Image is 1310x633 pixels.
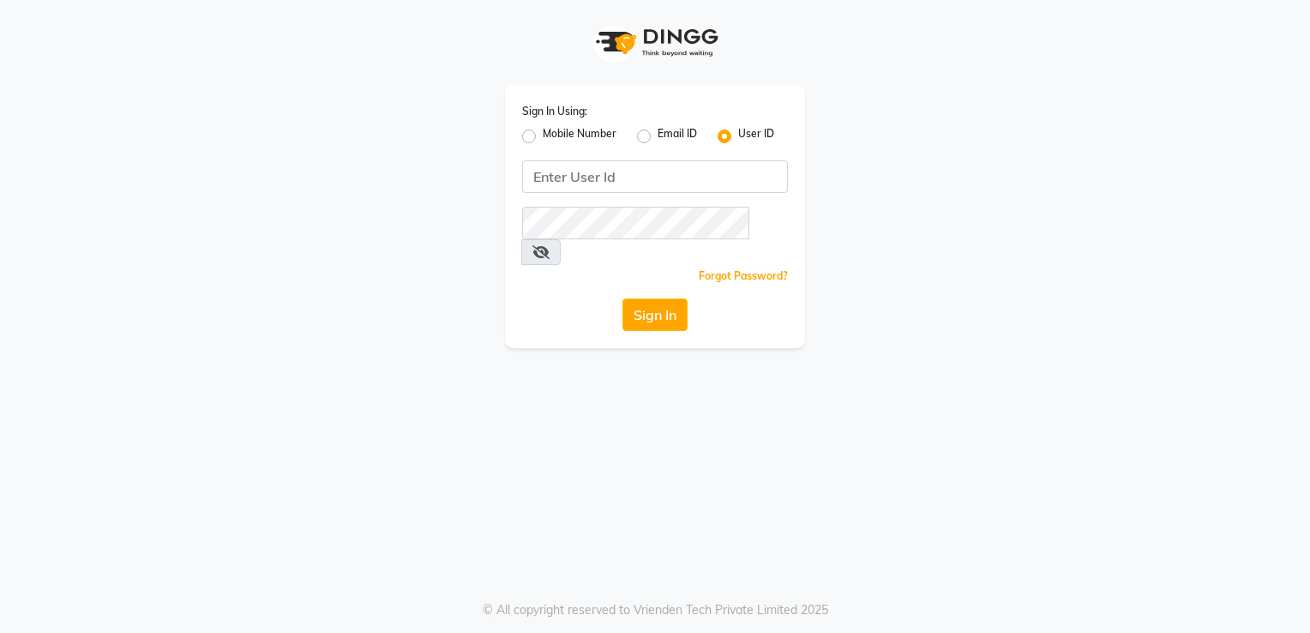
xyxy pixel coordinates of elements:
[543,126,616,147] label: Mobile Number
[738,126,774,147] label: User ID
[622,298,688,331] button: Sign In
[586,17,724,68] img: logo1.svg
[522,104,587,119] label: Sign In Using:
[522,160,788,193] input: Username
[699,269,788,282] a: Forgot Password?
[658,126,697,147] label: Email ID
[522,207,749,239] input: Username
